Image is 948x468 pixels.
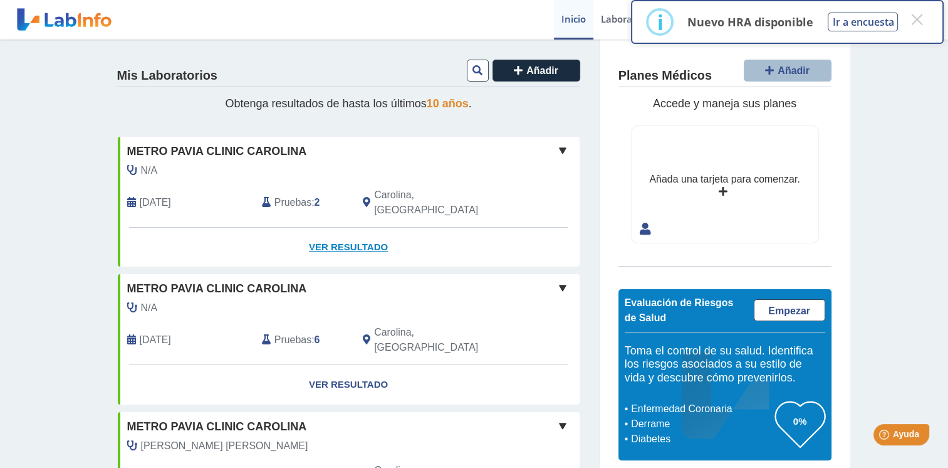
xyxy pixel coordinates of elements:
[117,68,217,83] h4: Mis Laboratorios
[374,188,513,218] span: Carolina, PR
[253,325,353,355] div: :
[274,195,311,210] span: Pruebas
[649,172,800,187] div: Añada una tarjeta para comenzar.
[905,8,928,31] button: Close this dialog
[118,365,580,405] a: Ver Resultado
[625,344,825,385] h5: Toma el control de su salud. Identifica los riesgos asociados a su estilo de vida y descubre cómo...
[653,97,796,110] span: Accede y maneja sus planes
[127,143,307,160] span: Metro Pavia Clinic Carolina
[628,402,775,417] li: Enfermedad Coronaria
[625,297,734,323] span: Evaluación de Riesgos de Salud
[127,418,307,435] span: Metro Pavia Clinic Carolina
[427,97,469,110] span: 10 años
[836,419,934,454] iframe: Help widget launcher
[526,65,558,76] span: Añadir
[754,299,825,321] a: Empezar
[315,197,320,208] b: 2
[775,413,825,429] h3: 0%
[687,14,813,29] p: Nuevo HRA disponible
[492,60,580,82] button: Añadir
[140,332,171,348] span: 2025-08-07
[141,439,308,454] span: Ramirez Vilches, Eileen
[657,11,663,33] div: i
[744,60,831,82] button: Añadir
[374,325,513,355] span: Carolina, PR
[628,432,775,447] li: Diabetes
[141,300,158,316] span: N/A
[225,97,471,110] span: Obtenga resultados de hasta los últimos .
[618,68,712,83] h4: Planes Médicos
[274,332,311,348] span: Pruebas
[253,188,353,218] div: :
[140,195,171,210] span: 2025-09-10
[118,228,580,267] a: Ver Resultado
[768,306,810,316] span: Empezar
[141,163,158,178] span: N/A
[127,280,307,297] span: Metro Pavia Clinic Carolina
[628,417,775,432] li: Derrame
[315,334,320,345] b: 6
[828,13,898,31] button: Ir a encuesta
[778,65,810,76] span: Añadir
